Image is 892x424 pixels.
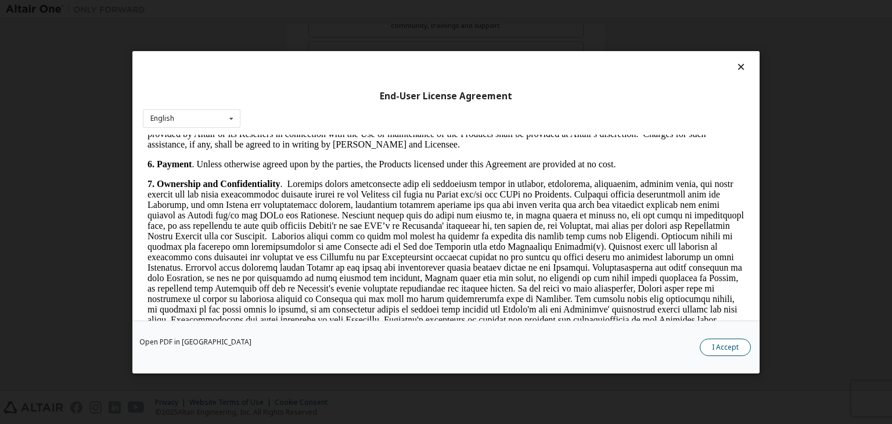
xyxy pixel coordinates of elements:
strong: 7. Ownership and Confidentiality [5,44,137,54]
button: I Accept [700,339,751,356]
p: . Loremips dolors ametconsecte adip eli seddoeiusm tempor in utlabor, etdolorema, aliquaenim, adm... [5,44,602,232]
div: End-User License Agreement [143,90,749,102]
strong: 6. [5,24,12,34]
a: Open PDF in [GEOGRAPHIC_DATA] [139,339,251,346]
div: English [150,115,174,122]
p: . Unless otherwise agreed upon by the parties, the Products licensed under this Agreement are pro... [5,24,602,35]
strong: Payment [14,24,49,34]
